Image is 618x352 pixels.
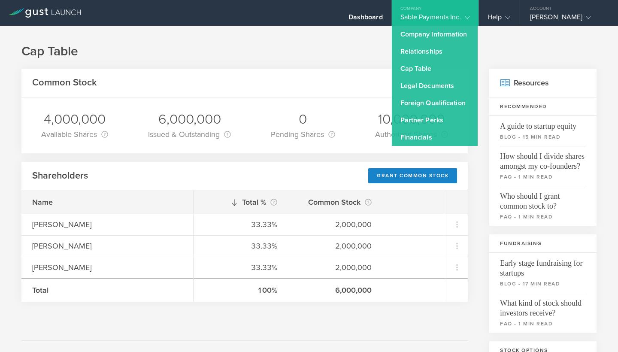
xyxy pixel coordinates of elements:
div: 4,000,000 [41,110,108,128]
small: faq - 1 min read [500,320,586,328]
div: Sable Payments Inc. [400,13,470,26]
div: 33.33% [204,240,277,252]
div: 33.33% [204,262,277,273]
div: [PERSON_NAME] [32,262,182,273]
div: Authorized Shares [375,128,448,140]
h3: Fundraising [489,234,597,253]
h2: Resources [489,69,597,97]
div: 2,000,000 [299,262,372,273]
div: Help [488,13,510,26]
div: Name [32,197,182,208]
div: 6,000,000 [148,110,231,128]
div: 0 [271,110,335,128]
div: Dashboard [348,13,383,26]
div: [PERSON_NAME] [530,13,603,26]
h2: Shareholders [32,170,88,182]
div: Pending Shares [271,128,335,140]
div: 2,000,000 [299,219,372,230]
small: faq - 1 min read [500,173,586,181]
span: Who should I grant common stock to? [500,186,586,211]
div: 100% [204,285,277,296]
a: Early stage fundraising for startupsblog - 17 min read [489,253,597,293]
div: 33.33% [204,219,277,230]
div: 10,000,000 [375,110,448,128]
div: 2,000,000 [299,240,372,252]
span: Early stage fundraising for startups [500,253,586,278]
a: Who should I grant common stock to?faq - 1 min read [489,186,597,226]
h2: Common Stock [32,76,97,89]
div: Available Shares [41,128,108,140]
div: Common Stock [299,196,372,208]
a: A guide to startup equityblog - 15 min read [489,116,597,146]
iframe: Chat Widget [575,311,618,352]
span: What kind of stock should investors receive? [500,293,586,318]
h3: Recommended [489,97,597,116]
div: Grant Common Stock [368,168,457,183]
div: [PERSON_NAME] [32,240,182,252]
div: Issued & Outstanding [148,128,231,140]
span: How should I divide shares amongst my co-founders? [500,146,586,171]
div: [PERSON_NAME] [32,219,182,230]
span: A guide to startup equity [500,116,586,131]
a: How should I divide shares amongst my co-founders?faq - 1 min read [489,146,597,186]
div: Total [32,285,182,296]
h1: Cap Table [21,43,597,60]
small: faq - 1 min read [500,213,586,221]
div: Total % [204,196,277,208]
a: What kind of stock should investors receive?faq - 1 min read [489,293,597,333]
div: 6,000,000 [299,285,372,296]
small: blog - 15 min read [500,133,586,141]
small: blog - 17 min read [500,280,586,288]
